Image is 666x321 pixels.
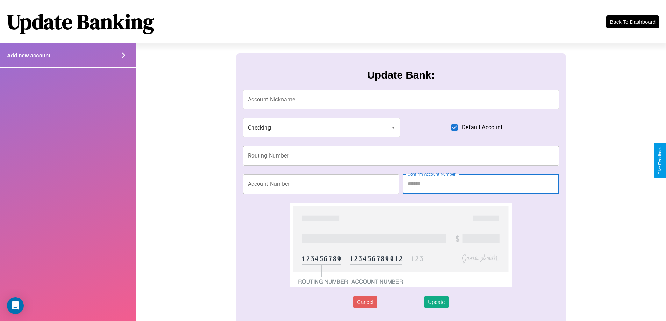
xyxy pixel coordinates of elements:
[408,171,456,177] label: Confirm Account Number
[658,146,663,175] div: Give Feedback
[367,69,435,81] h3: Update Bank:
[462,123,502,132] span: Default Account
[7,297,24,314] div: Open Intercom Messenger
[290,203,511,287] img: check
[7,7,154,36] h1: Update Banking
[243,118,400,137] div: Checking
[7,52,50,58] h4: Add new account
[424,296,448,308] button: Update
[606,15,659,28] button: Back To Dashboard
[353,296,377,308] button: Cancel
